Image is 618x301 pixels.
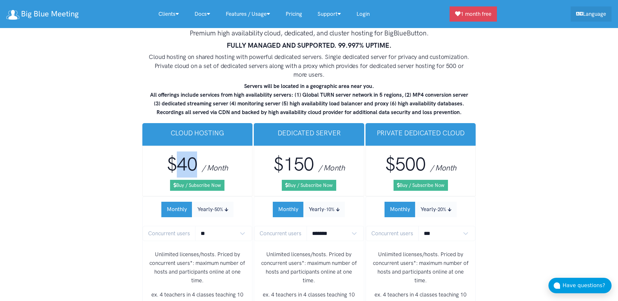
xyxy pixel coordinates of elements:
h4: Cloud hosting on shared hosting with powerful dedicated servers. Single dedicated server for priv... [148,53,470,79]
small: -20% [436,207,446,212]
span: Concurrent users [366,226,419,241]
button: Monthly [161,202,192,217]
h3: Dedicated Server [259,128,359,138]
span: $40 [167,153,197,175]
button: Yearly-10% [303,202,345,217]
a: Docs [187,7,218,21]
button: Yearly-50% [192,202,233,217]
button: Yearly-20% [415,202,457,217]
p: Unlimited licenses/hosts. Priced by concurrent users*: maximum number of hosts and participants o... [259,250,359,285]
img: logo [6,10,19,20]
p: Unlimited licenses/hosts. Priced by concurrent users*: maximum number of hosts and participants o... [371,250,471,285]
a: Language [571,6,612,22]
a: Support [310,7,349,21]
p: Unlimited licenses/hosts. Priced by concurrent users*: maximum number of hosts and participants o... [148,250,247,285]
a: Pricing [278,7,310,21]
strong: Servers will be located in a geographic area near you. All offerings include services from high a... [150,83,468,116]
span: Concurrent users [143,226,195,241]
span: Concurrent users [254,226,307,241]
strong: FULLY MANAGED AND SUPPORTED. 99.997% UPTIME. [227,41,392,49]
h3: Cloud Hosting [147,128,248,138]
div: Have questions? [563,281,612,290]
h3: Premium high availability cloud, dedicated, and cluster hosting for BigBlueButton. [148,28,470,38]
div: Subscription Period [273,202,345,217]
a: Login [349,7,377,21]
a: Buy / Subscribe Now [394,180,448,191]
a: 1 month free [450,6,497,22]
span: / Month [319,163,345,172]
a: Features / Usage [218,7,278,21]
small: -50% [213,207,223,212]
a: Clients [151,7,187,21]
div: Subscription Period [161,202,233,217]
div: Subscription Period [385,202,457,217]
span: / Month [430,163,456,172]
small: -10% [324,207,335,212]
h3: Private Dedicated Cloud [371,128,471,138]
span: $500 [385,153,426,175]
button: Monthly [273,202,304,217]
span: / Month [202,163,228,172]
button: Monthly [385,202,415,217]
span: $150 [273,153,314,175]
a: Big Blue Meeting [6,7,79,21]
button: Have questions? [548,278,612,293]
a: Buy / Subscribe Now [282,180,336,191]
a: Buy / Subscribe Now [170,180,224,191]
